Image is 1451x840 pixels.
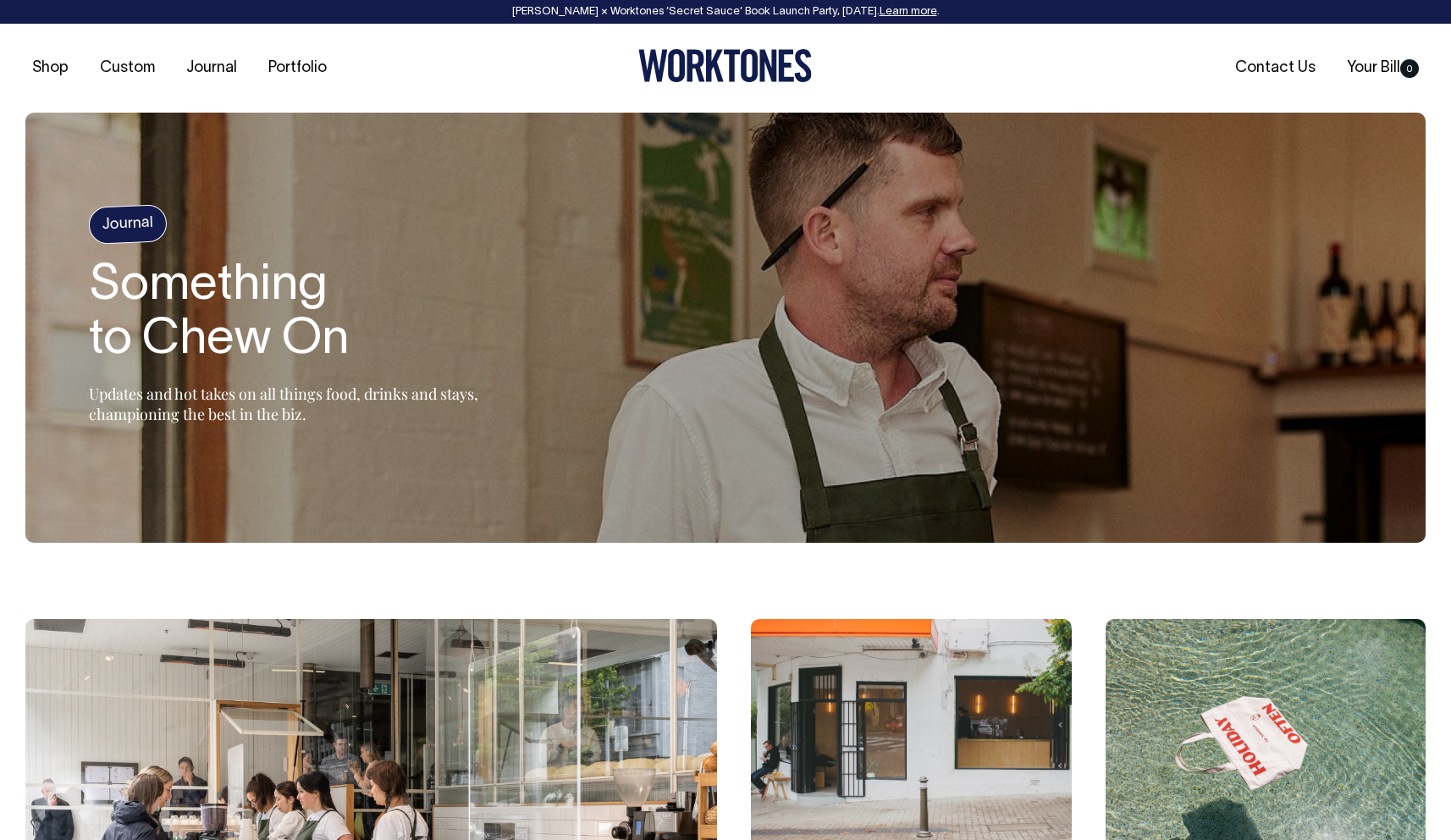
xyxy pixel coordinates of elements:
div: [PERSON_NAME] × Worktones ‘Secret Sauce’ Book Launch Party, [DATE]. . [17,6,1434,18]
a: Contact Us [1228,54,1322,82]
a: Journal [179,54,244,82]
span: 0 [1400,59,1419,78]
p: Updates and hot takes on all things food, drinks and stays, championing the best in the biz. [89,384,512,424]
a: Shop [25,54,75,82]
a: Your Bill0 [1340,54,1426,82]
h4: Journal [88,205,168,246]
a: Custom [93,54,162,82]
a: Portfolio [262,54,334,82]
h2: Something to Chew On [89,260,512,368]
a: Learn more [880,7,937,17]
